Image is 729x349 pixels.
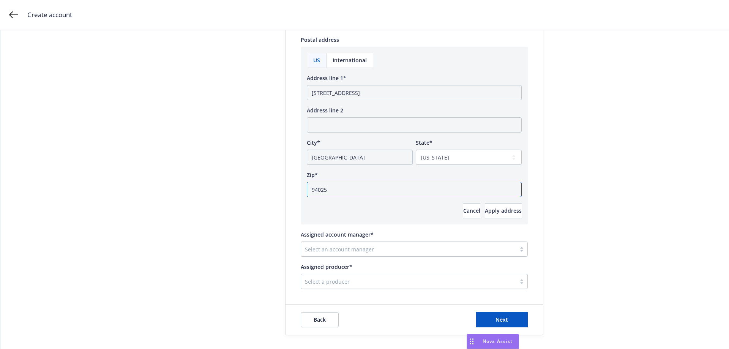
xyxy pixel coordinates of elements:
[301,312,339,327] button: Back
[333,56,367,64] span: International
[307,139,320,146] span: City*
[307,74,346,82] span: Address line 1*
[485,207,522,214] span: Apply address
[301,231,374,238] span: Assigned account manager*
[485,203,522,218] button: Apply address
[483,338,513,344] span: Nova Assist
[476,312,528,327] button: Next
[313,56,320,64] span: US
[301,36,339,43] span: Postal address
[495,316,508,323] span: Next
[27,10,72,20] span: Create account
[467,334,477,349] div: Drag to move
[467,334,519,349] button: Nova Assist
[463,207,480,214] span: Cancel
[0,30,729,349] div: ;
[307,107,343,114] span: Address line 2
[463,203,480,218] button: Cancel
[314,316,326,323] span: Back
[416,139,432,146] span: State*
[301,263,352,270] span: Assigned producer*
